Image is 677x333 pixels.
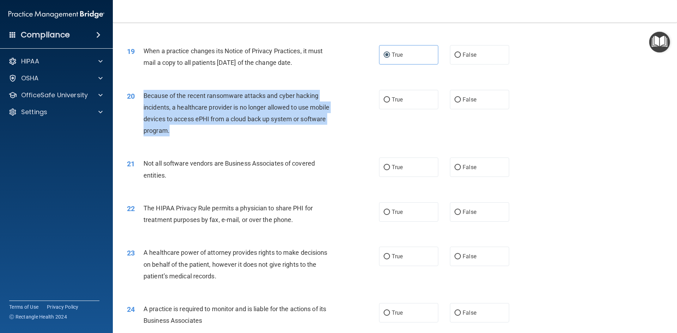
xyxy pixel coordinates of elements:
span: True [392,209,403,215]
span: When a practice changes its Notice of Privacy Practices, it must mail a copy to all patients [DAT... [144,47,323,66]
span: True [392,96,403,103]
h4: Compliance [21,30,70,40]
span: Because of the recent ransomware attacks and cyber hacking incidents, a healthcare provider is no... [144,92,329,135]
span: 24 [127,305,135,314]
span: True [392,51,403,58]
input: True [384,310,390,316]
p: Settings [21,108,47,116]
span: False [463,253,476,260]
input: False [455,97,461,103]
span: True [392,164,403,171]
input: False [455,53,461,58]
span: Not all software vendors are Business Associates of covered entities. [144,160,315,179]
a: OfficeSafe University [8,91,103,99]
span: 23 [127,249,135,257]
span: False [463,309,476,316]
span: False [463,51,476,58]
p: OfficeSafe University [21,91,88,99]
input: False [455,210,461,215]
input: False [455,310,461,316]
span: The HIPAA Privacy Rule permits a physician to share PHI for treatment purposes by fax, e-mail, or... [144,204,313,223]
span: Ⓒ Rectangle Health 2024 [9,313,67,320]
span: True [392,309,403,316]
span: 22 [127,204,135,213]
input: True [384,210,390,215]
p: OSHA [21,74,39,82]
span: 21 [127,160,135,168]
span: False [463,209,476,215]
input: False [455,165,461,170]
a: Terms of Use [9,303,38,310]
a: Settings [8,108,103,116]
input: True [384,53,390,58]
input: True [384,97,390,103]
a: Privacy Policy [47,303,79,310]
span: 19 [127,47,135,56]
span: False [463,96,476,103]
input: True [384,165,390,170]
input: False [455,254,461,259]
a: HIPAA [8,57,103,66]
a: OSHA [8,74,103,82]
span: 20 [127,92,135,100]
p: HIPAA [21,57,39,66]
span: True [392,253,403,260]
input: True [384,254,390,259]
span: A healthcare power of attorney provides rights to make decisions on behalf of the patient, howeve... [144,249,327,279]
img: PMB logo [8,7,104,21]
span: A practice is required to monitor and is liable for the actions of its Business Associates [144,305,326,324]
button: Open Resource Center [649,32,670,53]
span: False [463,164,476,171]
